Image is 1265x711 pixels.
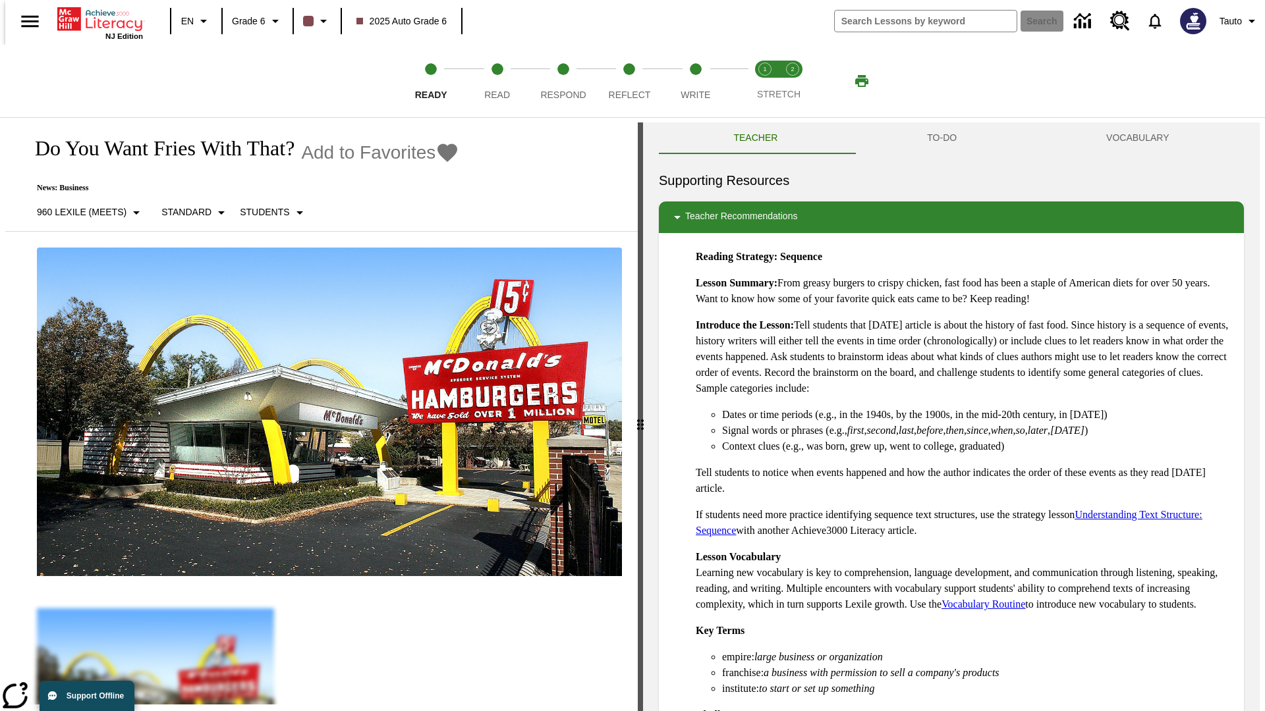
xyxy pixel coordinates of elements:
button: Class color is dark brown. Change class color [298,9,337,33]
img: One of the first McDonald's stores, with the iconic red sign and golden arches. [37,248,622,577]
h6: Supporting Resources [659,170,1244,191]
button: Print [841,69,883,93]
strong: Reading Strategy: [696,251,777,262]
a: Notifications [1138,4,1172,38]
text: 2 [791,66,794,72]
p: Tell students that [DATE] article is about the history of fast food. Since history is a sequence ... [696,317,1233,396]
button: Language: EN, Select a language [175,9,217,33]
button: Scaffolds, Standard [156,201,235,224]
a: Data Center [1066,3,1102,39]
button: Stretch Read step 1 of 2 [746,45,784,117]
em: when [991,425,1013,436]
em: then [945,425,964,436]
strong: Lesson Summary: [696,277,777,288]
em: second [867,425,896,436]
li: franchise: [722,665,1233,681]
em: [DATE] [1050,425,1084,436]
span: NJ Edition [105,32,143,40]
button: Ready step 1 of 5 [393,45,469,117]
input: search field [835,11,1017,32]
button: Respond step 3 of 5 [525,45,602,117]
p: Learning new vocabulary is key to comprehension, language development, and communication through ... [696,549,1233,612]
button: Grade: Grade 6, Select a grade [227,9,289,33]
p: 960 Lexile (Meets) [37,205,126,219]
span: Respond [540,90,586,100]
p: News: Business [21,183,459,193]
div: Instructional Panel Tabs [659,122,1244,154]
span: 2025 Auto Grade 6 [356,14,447,28]
span: Read [484,90,510,100]
span: STRETCH [757,89,801,99]
em: large business or organization [754,651,883,662]
em: first [847,425,864,436]
button: Stretch Respond step 2 of 2 [773,45,812,117]
button: VOCABULARY [1032,122,1244,154]
p: From greasy burgers to crispy chicken, fast food has been a staple of American diets for over 50 ... [696,275,1233,307]
em: since [967,425,988,436]
strong: Key Terms [696,625,745,636]
button: Reflect step 4 of 5 [591,45,667,117]
button: Select Lexile, 960 Lexile (Meets) [32,201,150,224]
button: Profile/Settings [1214,9,1265,33]
button: Read step 2 of 5 [459,45,535,117]
a: Vocabulary Routine [942,598,1025,610]
button: Select a new avatar [1172,4,1214,38]
span: EN [181,14,194,28]
em: so [1016,425,1025,436]
img: Avatar [1180,8,1206,34]
p: Students [240,205,289,219]
div: Teacher Recommendations [659,201,1244,233]
div: Press Enter or Spacebar and then press right and left arrow keys to move the slider [638,122,643,711]
em: last [899,425,914,436]
p: If students need more practice identifying sequence text structures, use the strategy lesson with... [696,507,1233,539]
em: before [916,425,943,436]
li: institute: [722,681,1233,697]
span: Reflect [609,90,651,100]
span: Ready [415,90,447,100]
span: Grade 6 [232,14,266,28]
p: Standard [161,205,211,219]
li: Dates or time periods (e.g., in the 1940s, by the 1900s, in the mid-20th century, in [DATE]) [722,407,1233,423]
div: reading [5,122,638,704]
strong: Sequence [780,251,822,262]
a: Understanding Text Structure: Sequence [696,509,1202,536]
a: Resource Center, Will open in new tab [1102,3,1138,39]
button: Select Student [235,201,312,224]
h1: Do You Want Fries With That? [21,136,295,161]
text: 1 [763,66,766,72]
li: Signal words or phrases (e.g., , , , , , , , , , ) [722,423,1233,438]
button: Open side menu [11,2,49,41]
strong: Lesson Vocabulary [696,551,781,562]
button: Support Offline [40,681,134,711]
li: empire: [722,649,1233,665]
div: activity [643,122,1260,711]
em: a business with permission to sell a company's products [764,667,999,678]
em: later [1028,425,1048,436]
span: Add to Favorites [301,142,436,163]
p: Teacher Recommendations [685,209,797,225]
p: Tell students to notice when events happened and how the author indicates the order of these even... [696,465,1233,496]
li: Context clues (e.g., was born, grew up, went to college, graduated) [722,438,1233,454]
button: Write step 5 of 5 [658,45,734,117]
span: Write [681,90,710,100]
button: TO-DO [853,122,1032,154]
span: Support Offline [67,691,124,700]
strong: Introduce the Lesson: [696,319,794,330]
button: Teacher [659,122,853,154]
button: Add to Favorites - Do You Want Fries With That? [301,141,459,164]
span: Tauto [1220,14,1242,28]
div: Home [57,5,143,40]
em: to start or set up something [759,683,875,694]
